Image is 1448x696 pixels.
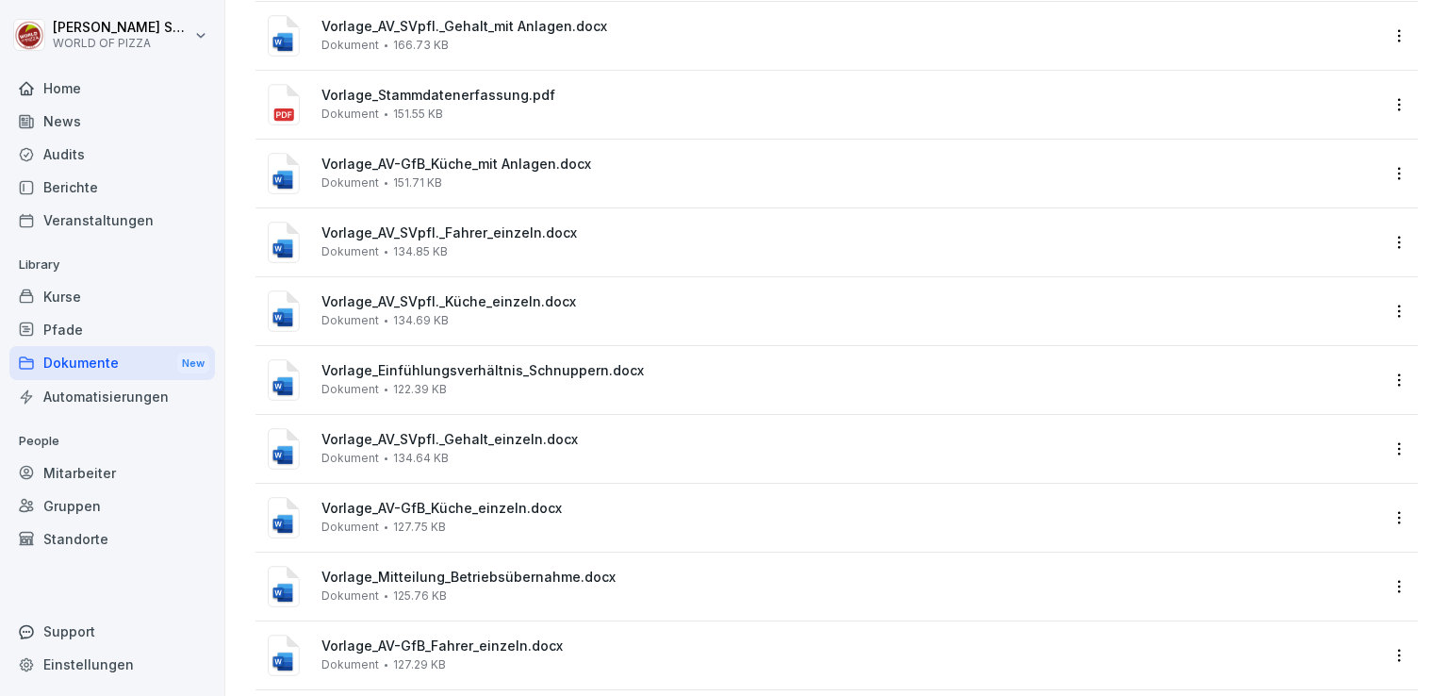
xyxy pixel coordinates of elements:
a: Veranstaltungen [9,204,215,237]
span: Vorlage_Einfühlungsverhältnis_Schnuppern.docx [321,363,1378,379]
a: DokumenteNew [9,346,215,381]
a: News [9,105,215,138]
span: Dokument [321,383,379,396]
span: Dokument [321,589,379,603]
div: Support [9,615,215,648]
span: Dokument [321,658,379,671]
span: Dokument [321,314,379,327]
a: Mitarbeiter [9,456,215,489]
span: Vorlage_Stammdatenerfassung.pdf [321,88,1378,104]
a: Home [9,72,215,105]
span: Dokument [321,108,379,121]
a: Einstellungen [9,648,215,681]
span: Vorlage_AV_SVpfl._Gehalt_mit Anlagen.docx [321,19,1378,35]
a: Pfade [9,313,215,346]
span: Vorlage_AV-GfB_Küche_mit Anlagen.docx [321,157,1378,173]
span: Vorlage_AV-GfB_Küche_einzeln.docx [321,501,1378,517]
span: Dokument [321,521,379,534]
span: 125.76 KB [393,589,447,603]
a: Gruppen [9,489,215,522]
span: 134.64 KB [393,452,449,465]
span: 127.29 KB [393,658,446,671]
span: Dokument [321,176,379,190]
p: [PERSON_NAME] Seraphim [53,20,190,36]
span: 134.69 KB [393,314,449,327]
span: 127.75 KB [393,521,446,534]
a: Berichte [9,171,215,204]
a: Automatisierungen [9,380,215,413]
p: Library [9,250,215,280]
span: Vorlage_AV-GfB_Fahrer_einzeln.docx [321,638,1378,655]
span: 134.85 KB [393,245,448,258]
span: Dokument [321,39,379,52]
div: Dokumente [9,346,215,381]
span: 122.39 KB [393,383,447,396]
div: New [177,353,209,374]
span: Vorlage_AV_SVpfl._Gehalt_einzeln.docx [321,432,1378,448]
span: Vorlage_AV_SVpfl._Küche_einzeln.docx [321,294,1378,310]
p: People [9,426,215,456]
span: Vorlage_AV_SVpfl._Fahrer_einzeln.docx [321,225,1378,241]
a: Audits [9,138,215,171]
a: Standorte [9,522,215,555]
p: WORLD OF PIZZA [53,37,190,50]
a: Kurse [9,280,215,313]
span: Vorlage_Mitteilung_Betriebsübernahme.docx [321,570,1378,586]
span: 151.71 KB [393,176,442,190]
span: 151.55 KB [393,108,443,121]
span: Dokument [321,245,379,258]
span: 166.73 KB [393,39,449,52]
span: Dokument [321,452,379,465]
